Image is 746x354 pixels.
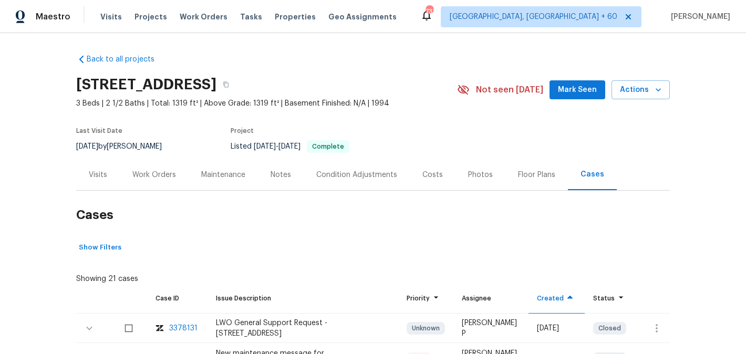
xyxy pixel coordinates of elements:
[201,170,245,180] div: Maintenance
[254,143,301,150] span: -
[408,323,444,334] span: Unknown
[275,12,316,22] span: Properties
[156,323,164,334] img: zendesk-icon
[426,6,433,17] div: 733
[169,323,198,334] div: 3378131
[76,143,98,150] span: [DATE]
[612,80,670,100] button: Actions
[36,12,70,22] span: Maestro
[240,13,262,20] span: Tasks
[76,269,138,284] div: Showing 21 cases
[537,323,576,334] div: [DATE]
[132,170,176,180] div: Work Orders
[537,293,576,304] div: Created
[76,140,174,153] div: by [PERSON_NAME]
[89,170,107,180] div: Visits
[468,170,493,180] div: Photos
[76,98,457,109] span: 3 Beds | 2 1/2 Baths | Total: 1319 ft² | Above Grade: 1319 ft² | Basement Finished: N/A | 1994
[476,85,543,95] span: Not seen [DATE]
[134,12,167,22] span: Projects
[231,143,349,150] span: Listed
[450,12,617,22] span: [GEOGRAPHIC_DATA], [GEOGRAPHIC_DATA] + 60
[550,80,605,100] button: Mark Seen
[667,12,730,22] span: [PERSON_NAME]
[76,240,124,256] button: Show Filters
[76,128,122,134] span: Last Visit Date
[422,170,443,180] div: Costs
[156,293,199,304] div: Case ID
[620,84,661,97] span: Actions
[76,54,177,65] a: Back to all projects
[407,293,445,304] div: Priority
[581,169,604,180] div: Cases
[156,323,199,334] a: zendesk-icon3378131
[271,170,291,180] div: Notes
[594,323,625,334] span: Closed
[278,143,301,150] span: [DATE]
[79,242,121,254] span: Show Filters
[216,293,390,304] div: Issue Description
[100,12,122,22] span: Visits
[76,191,670,240] h2: Cases
[518,170,555,180] div: Floor Plans
[308,143,348,150] span: Complete
[216,318,390,339] div: LWO General Support Request - [STREET_ADDRESS]
[231,128,254,134] span: Project
[462,318,520,339] div: [PERSON_NAME] P
[462,293,520,304] div: Assignee
[316,170,397,180] div: Condition Adjustments
[254,143,276,150] span: [DATE]
[328,12,397,22] span: Geo Assignments
[180,12,227,22] span: Work Orders
[558,84,597,97] span: Mark Seen
[216,75,235,94] button: Copy Address
[593,293,627,304] div: Status
[76,79,216,90] h2: [STREET_ADDRESS]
